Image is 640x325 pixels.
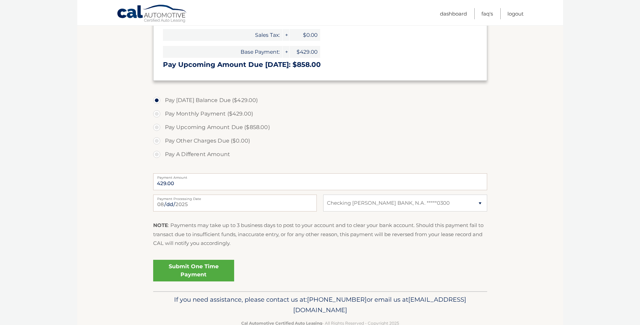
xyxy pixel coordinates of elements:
[290,29,320,41] span: $0.00
[153,173,487,190] input: Payment Amount
[153,260,234,281] a: Submit One Time Payment
[153,173,487,179] label: Payment Amount
[481,8,493,19] a: FAQ's
[153,94,487,107] label: Pay [DATE] Balance Due ($429.00)
[153,222,168,228] strong: NOTE
[153,221,487,248] p: : Payments may take up to 3 business days to post to your account and to clear your bank account....
[440,8,467,19] a: Dashboard
[163,29,282,41] span: Sales Tax:
[307,296,367,303] span: [PHONE_NUMBER]
[290,46,320,58] span: $429.00
[153,107,487,121] label: Pay Monthly Payment ($429.00)
[153,121,487,134] label: Pay Upcoming Amount Due ($858.00)
[153,195,317,200] label: Payment Processing Date
[283,29,289,41] span: +
[158,294,483,316] p: If you need assistance, please contact us at: or email us at
[117,4,188,24] a: Cal Automotive
[153,148,487,161] label: Pay A Different Amount
[163,60,477,69] h3: Pay Upcoming Amount Due [DATE]: $858.00
[507,8,524,19] a: Logout
[283,46,289,58] span: +
[163,46,282,58] span: Base Payment:
[153,134,487,148] label: Pay Other Charges Due ($0.00)
[153,195,317,211] input: Payment Date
